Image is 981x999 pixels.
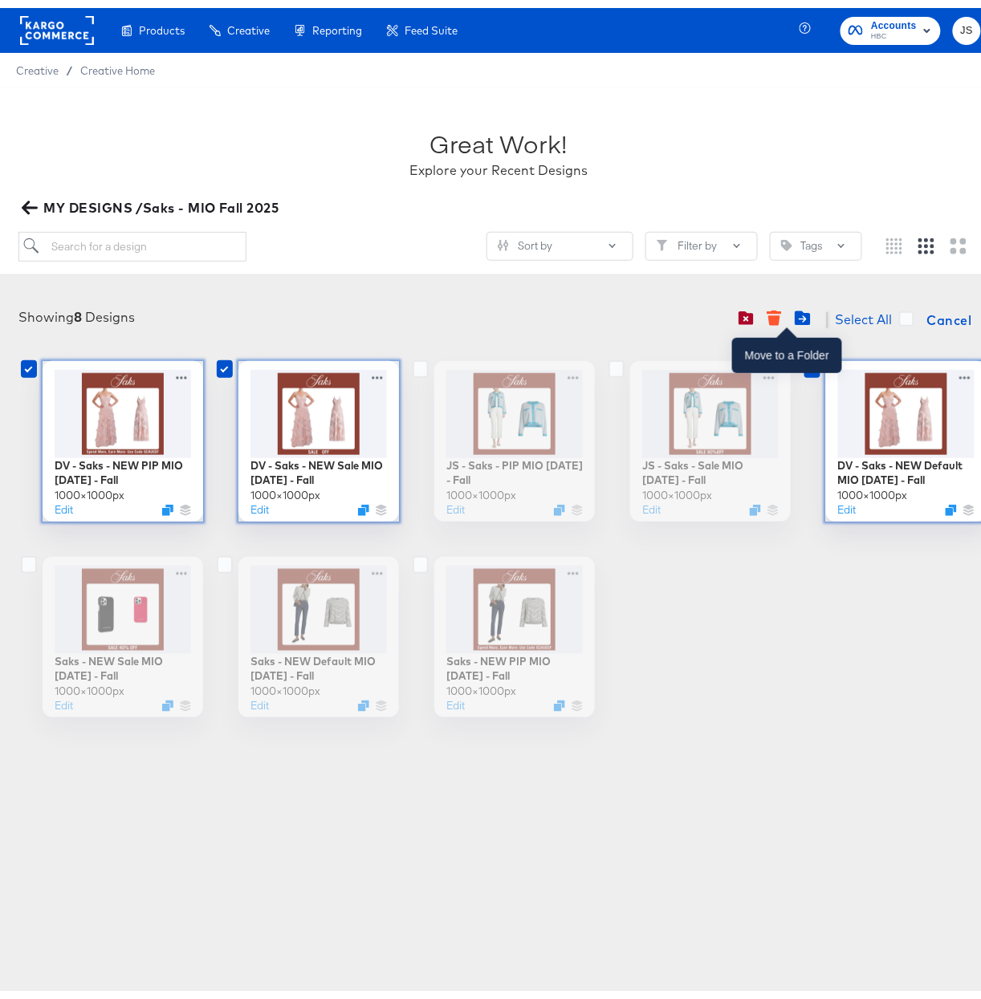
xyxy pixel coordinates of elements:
input: Search for a design [18,224,246,254]
div: Explore your Recent Designs [409,153,588,172]
svg: Medium grid [918,230,934,246]
a: Creative Home [80,56,155,69]
span: JS [959,14,975,32]
span: Reporting [312,16,362,29]
span: Select All [836,303,893,319]
span: Feed Suite [405,16,458,29]
button: SlidersSort by [486,224,633,253]
button: TagTags [770,224,862,253]
strong: 8 [74,301,82,317]
span: HBC [871,22,917,35]
span: Creative [227,16,270,29]
span: / [59,56,80,69]
button: Cancel [921,296,979,328]
span: Products [139,16,185,29]
div: Showing Designs [18,300,135,319]
span: MY DESIGNS /Saks - MIO Fall 2025 [25,189,279,211]
svg: Filter [657,232,668,243]
svg: Small grid [886,230,902,246]
button: JS [953,9,981,37]
button: AccountsHBC [841,9,941,37]
button: MY DESIGNS /Saks - MIO Fall 2025 [18,189,285,211]
button: FilterFilter by [645,224,758,253]
svg: Tag [781,232,792,243]
svg: Move to folder [795,302,811,318]
svg: Sliders [498,232,509,243]
span: Creative [16,56,59,69]
span: Cancel [927,301,972,323]
svg: Large grid [950,230,967,246]
div: Great Work! [430,119,568,153]
span: Accounts [871,10,917,26]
